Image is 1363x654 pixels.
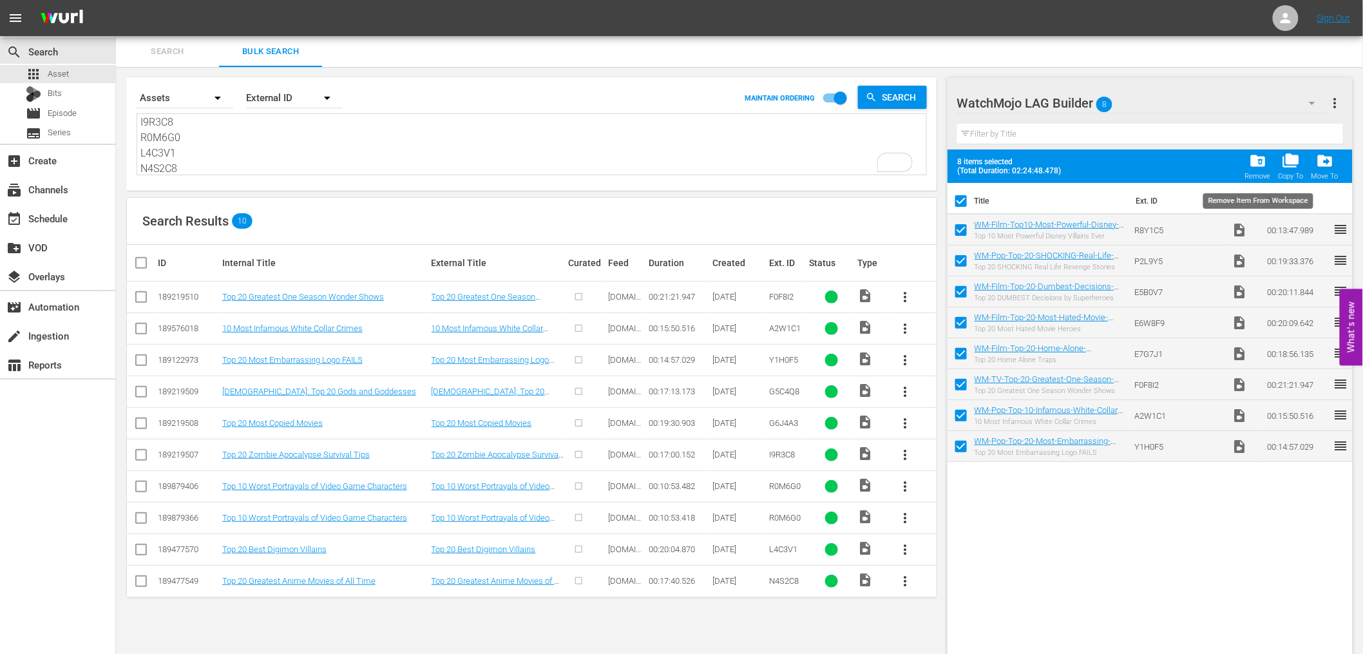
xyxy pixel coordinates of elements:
span: I9R3C8 [769,450,795,459]
th: Duration [1260,183,1337,219]
span: reorder [1333,314,1349,330]
td: R8Y1C5 [1130,215,1227,245]
span: N4S2C8 [769,576,799,586]
th: Title [975,183,1129,219]
div: [DATE] [713,418,765,428]
span: more_vert [1328,95,1343,111]
span: more_vert [898,352,913,368]
div: 00:19:30.903 [649,418,709,428]
span: Y1H0F5 [769,355,798,365]
span: more_vert [898,384,913,399]
span: [DOMAIN_NAME]> [PERSON_NAME] [608,387,642,425]
span: VOD [6,240,22,256]
div: 189219507 [158,450,218,459]
div: [DATE] [713,513,765,523]
span: Channels [6,182,22,198]
span: more_vert [898,573,913,589]
div: Assets [137,80,233,116]
span: [DOMAIN_NAME]> [PERSON_NAME] [608,576,642,615]
div: 189477570 [158,544,218,554]
a: WM-TV-Top-20-Greatest-One-Season-Wonders_F0F8I2-EN_VIDEO.mov [975,374,1120,394]
textarea: To enrich screen reader interactions, please activate Accessibility in Grammarly extension settings [140,116,926,175]
span: Video [858,383,873,398]
span: [DOMAIN_NAME]> [PERSON_NAME] [608,513,642,552]
span: R0M6G0 [769,481,801,491]
div: 00:20:04.870 [649,544,709,554]
div: 189576018 [158,323,218,333]
button: Copy To [1275,148,1308,184]
div: 00:14:57.029 [649,355,709,365]
span: drive_file_move [1316,152,1333,169]
span: Bulk Search [227,44,314,59]
th: Ext. ID [1128,183,1224,219]
a: WM-Film-Top-20-Most-Hated-Movie-Heroes_E6W8F9-EN_VIDEO.mov [975,313,1114,332]
span: reorder [1333,376,1349,392]
span: Search [124,44,211,59]
div: 00:17:00.152 [649,450,709,459]
div: Top 20 Greatest One Season Wonder Shows [975,387,1125,395]
div: External Title [432,258,564,268]
a: Top 20 Most Embarrassing Logo FAILS [432,355,555,374]
div: [DATE] [713,450,765,459]
a: Top 20 Greatest One Season Wonder Shows [222,292,384,302]
a: WM-Pop-Top-20-SHOCKING-Real-Life-Revenge-Stories_P2L9Y5-EN_VIDEO.mov [975,251,1124,270]
span: Video [858,414,873,430]
a: Top 10 Worst Portrayals of Video Game Characters [222,513,407,523]
span: [DOMAIN_NAME]> [PERSON_NAME] [608,544,642,583]
span: Video [1232,346,1248,361]
span: Video [1232,408,1248,423]
span: Video [858,288,873,303]
span: Video [858,541,873,556]
div: 00:10:53.482 [649,481,709,491]
span: reorder [1333,438,1349,454]
span: (Total Duration: 02:24:48.478) [958,166,1067,175]
span: F0F8I2 [769,292,794,302]
div: Top 20 Most Hated Movie Heroes [975,325,1125,333]
span: Video [1232,253,1248,269]
div: Top 20 SHOCKING Real Life Revenge Stories [975,263,1125,271]
div: Duration [649,258,709,268]
span: more_vert [898,289,913,305]
button: more_vert [890,503,921,534]
div: 00:15:50.516 [649,323,709,333]
div: Top 20 Home Alone Traps [975,356,1125,364]
th: Type [1225,183,1260,219]
td: 00:14:57.029 [1263,431,1333,462]
span: [DOMAIN_NAME]> [PERSON_NAME] [608,355,642,394]
div: Type [858,258,886,268]
a: Top 20 Most Embarrassing Logo FAILS [222,355,363,365]
td: 00:20:09.642 [1263,307,1333,338]
div: [DATE] [713,576,765,586]
span: Episode [48,107,77,120]
div: 00:17:40.526 [649,576,709,586]
span: [DOMAIN_NAME]> [PERSON_NAME] [608,323,642,362]
p: MAINTAIN ORDERING [745,94,815,102]
a: Top 20 Best Digimon Villains [222,544,327,554]
div: Top 20 Most Embarrassing Logo FAILS [975,448,1125,457]
div: [DATE] [713,355,765,365]
span: Video [858,351,873,367]
td: F0F8I2 [1130,369,1227,400]
span: Create [6,153,22,169]
a: [DEMOGRAPHIC_DATA]: Top 20 Gods and Goddesses [432,387,550,406]
td: E7G7J1 [1130,338,1227,369]
span: [DOMAIN_NAME]> [PERSON_NAME] [608,418,642,457]
a: WM-Film-Top-20-Dumbest-Decisions-by-Superheroes_E5B0V7-EN_VIDEO.mov [975,282,1121,301]
span: more_vert [898,542,913,557]
button: more_vert [890,439,921,470]
div: 10 Most Infamous White Collar Crimes [975,418,1125,426]
span: Episode [26,106,41,121]
a: Top 20 Greatest Anime Movies of All Time [432,576,564,595]
div: Feed [608,258,644,268]
span: [DOMAIN_NAME]> [PERSON_NAME] [608,481,642,520]
span: G6J4A3 [769,418,798,428]
span: R0M6G0 [769,513,801,523]
a: 10 Most Infamous White Collar Crimes [222,323,363,333]
div: Bits [26,86,41,102]
a: Top 10 Worst Portrayals of Video Game Characters [432,513,555,532]
span: L4C3V1 [769,544,797,554]
div: [DATE] [713,387,765,396]
span: Video [858,320,873,335]
div: Copy To [1279,172,1304,180]
span: Video [858,477,873,493]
